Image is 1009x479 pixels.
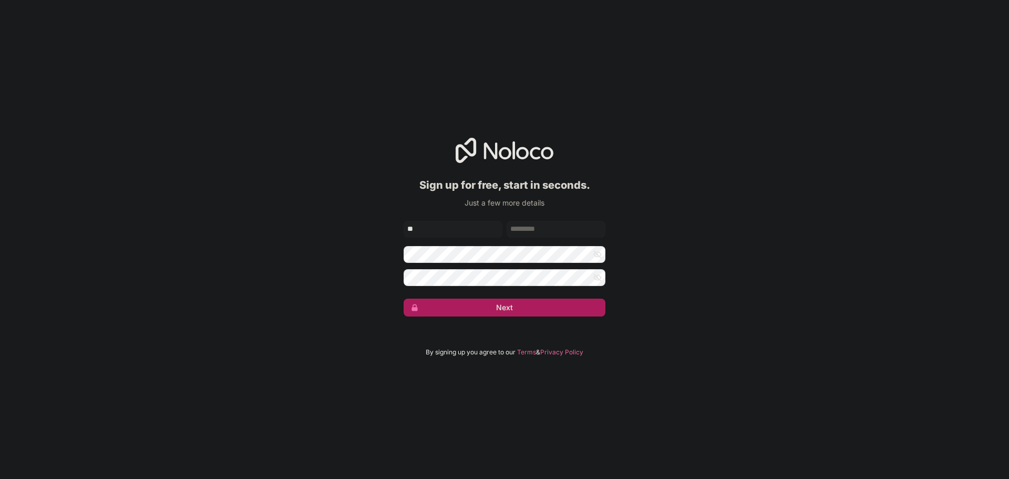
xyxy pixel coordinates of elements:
input: Confirm password [404,269,605,286]
span: & [536,348,540,356]
input: given-name [404,221,502,238]
button: Next [404,299,605,317]
p: Just a few more details [404,198,605,208]
span: By signing up you agree to our [426,348,516,356]
input: Password [404,246,605,263]
a: Terms [517,348,536,356]
a: Privacy Policy [540,348,583,356]
input: family-name [507,221,605,238]
h2: Sign up for free, start in seconds. [404,176,605,195]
